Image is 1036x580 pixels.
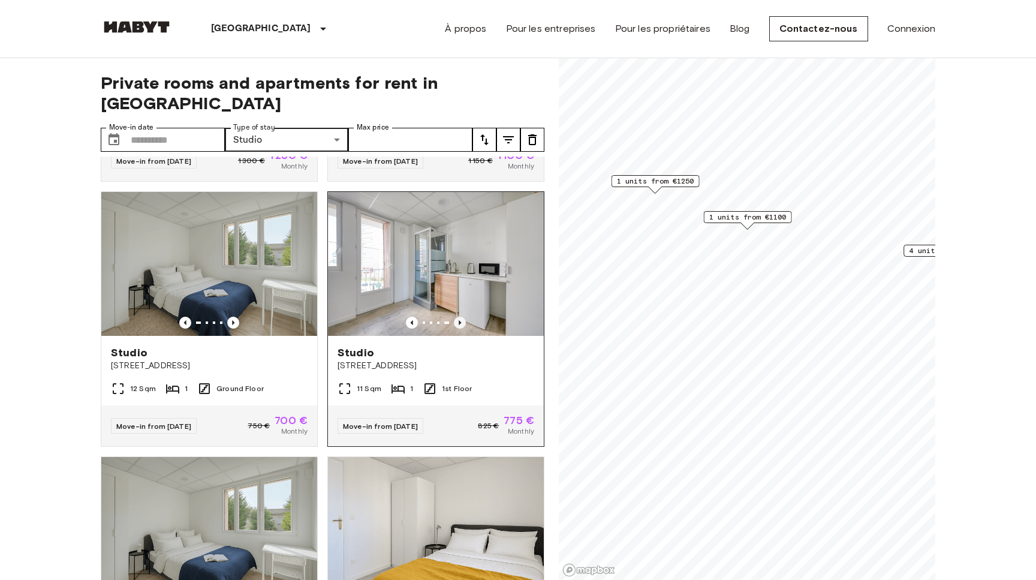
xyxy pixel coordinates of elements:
[101,191,318,447] a: Marketing picture of unit FR-18-010-006-001Previous imagePrevious imageStudio[STREET_ADDRESS]12 S...
[109,122,153,133] label: Move-in date
[562,563,615,577] a: Mapbox logo
[410,383,413,394] span: 1
[102,128,126,152] button: Choose date
[185,383,188,394] span: 1
[769,16,868,41] a: Contactez-nous
[233,122,275,133] label: Type of stay
[468,155,493,166] span: 1 150 €
[504,415,534,426] span: 775 €
[338,345,374,360] span: Studio
[730,22,750,36] a: Blog
[343,157,418,166] span: Move-in from [DATE]
[406,317,418,329] button: Previous image
[909,245,982,256] span: 4 units from €700
[111,360,308,372] span: [STREET_ADDRESS]
[270,150,308,161] span: 1 250 €
[612,175,700,194] div: Map marker
[101,21,173,33] img: Habyt
[357,122,389,133] label: Max price
[211,22,311,36] p: [GEOGRAPHIC_DATA]
[904,245,987,263] div: Map marker
[520,128,544,152] button: tune
[101,73,544,113] span: Private rooms and apartments for rent in [GEOGRAPHIC_DATA]
[248,420,270,431] span: 750 €
[887,22,935,36] a: Connexion
[343,422,418,431] span: Move-in from [DATE]
[116,157,191,166] span: Move-in from [DATE]
[445,22,486,36] a: À propos
[179,317,191,329] button: Previous image
[281,426,308,437] span: Monthly
[275,415,308,426] span: 700 €
[508,161,534,172] span: Monthly
[130,383,156,394] span: 12 Sqm
[498,150,534,161] span: 1 100 €
[238,155,265,166] span: 1 300 €
[454,317,466,329] button: Previous image
[704,211,792,230] div: Map marker
[111,345,147,360] span: Studio
[709,212,787,223] span: 1 units from €1100
[506,22,596,36] a: Pour les entreprises
[508,426,534,437] span: Monthly
[472,128,496,152] button: tune
[357,383,381,394] span: 11 Sqm
[225,128,349,152] div: Studio
[327,191,544,447] a: Previous imagePrevious imageStudio[STREET_ADDRESS]11 Sqm11st FloorMove-in from [DATE]825 €775 €Mo...
[281,161,308,172] span: Monthly
[615,22,710,36] a: Pour les propriétaires
[617,176,694,187] span: 1 units from €1250
[496,128,520,152] button: tune
[328,192,544,336] img: Marketing picture of unit FR-18-010-011-001
[338,360,534,372] span: [STREET_ADDRESS]
[101,192,317,336] img: Marketing picture of unit FR-18-010-006-001
[442,383,472,394] span: 1st Floor
[216,383,264,394] span: Ground Floor
[478,420,499,431] span: 825 €
[227,317,239,329] button: Previous image
[116,422,191,431] span: Move-in from [DATE]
